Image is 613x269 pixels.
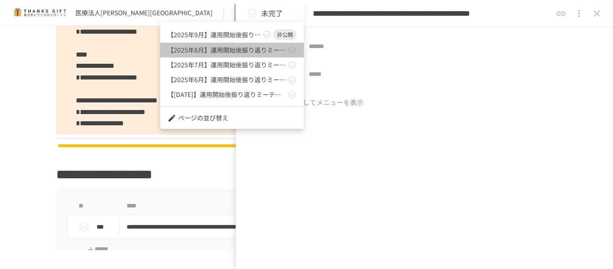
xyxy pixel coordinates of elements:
li: ページの並び替え [160,110,304,125]
span: 非公開 [273,31,297,39]
span: 【2025年7月】運用開始後振り返りミーティング [167,60,286,70]
span: 【2025年8月】運用開始後振り返りミーティング [167,45,286,55]
span: 【2025年9月】運用開始後振り返りミーティング [167,30,261,40]
span: 【[DATE]】運用開始後振り返りミーティング [167,105,286,114]
span: 【2025年6月】運用開始後振り返りミーティング [167,75,286,84]
span: 【[DATE]】運用開始後振り返りミーティング [167,90,286,99]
